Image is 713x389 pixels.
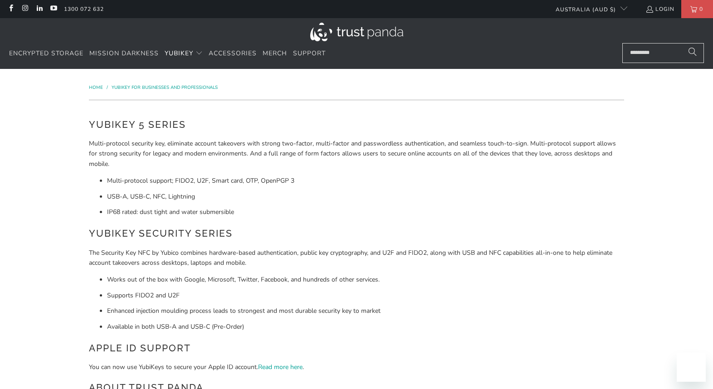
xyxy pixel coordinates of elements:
li: Enhanced injection moulding process leads to strongest and most durable security key to market [107,306,624,316]
img: Trust Panda Australia [310,23,403,41]
li: Supports FIDO2 and U2F [107,291,624,301]
a: Trust Panda Australia on YouTube [49,5,57,13]
input: Search... [622,43,704,63]
h2: YubiKey Security Series [89,226,624,241]
iframe: Button to launch messaging window [677,353,706,382]
span: / [107,84,108,91]
span: Merch [263,49,287,58]
span: YubiKey [165,49,193,58]
p: You can now use YubiKeys to secure your Apple ID account. . [89,362,624,372]
li: Multi-protocol support; FIDO2, U2F, Smart card, OTP, OpenPGP 3 [107,176,624,186]
li: IP68 rated: dust tight and water submersible [107,207,624,217]
span: Accessories [209,49,257,58]
span: Support [293,49,326,58]
button: Search [681,43,704,63]
h2: Apple ID Support [89,341,624,355]
a: YubiKey for Businesses and Professionals [112,84,218,91]
a: Merch [263,43,287,64]
a: Accessories [209,43,257,64]
a: Trust Panda Australia on Facebook [7,5,15,13]
span: Home [89,84,103,91]
a: Home [89,84,104,91]
a: Read more here [258,363,303,371]
a: Encrypted Storage [9,43,83,64]
h2: YubiKey 5 Series [89,117,624,132]
p: Multi-protocol security key, eliminate account takeovers with strong two-factor, multi-factor and... [89,139,624,169]
a: Login [645,4,674,14]
span: Encrypted Storage [9,49,83,58]
nav: Translation missing: en.navigation.header.main_nav [9,43,326,64]
a: Mission Darkness [89,43,159,64]
span: Mission Darkness [89,49,159,58]
a: Trust Panda Australia on LinkedIn [35,5,43,13]
li: USB-A, USB-C, NFC, Lightning [107,192,624,202]
li: Works out of the box with Google, Microsoft, Twitter, Facebook, and hundreds of other services. [107,275,624,285]
summary: YubiKey [165,43,203,64]
li: Available in both USB-A and USB-C (Pre-Order) [107,322,624,332]
p: The Security Key NFC by Yubico combines hardware-based authentication, public key cryptography, a... [89,248,624,268]
a: 1300 072 632 [64,4,104,14]
a: Trust Panda Australia on Instagram [21,5,29,13]
a: Support [293,43,326,64]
